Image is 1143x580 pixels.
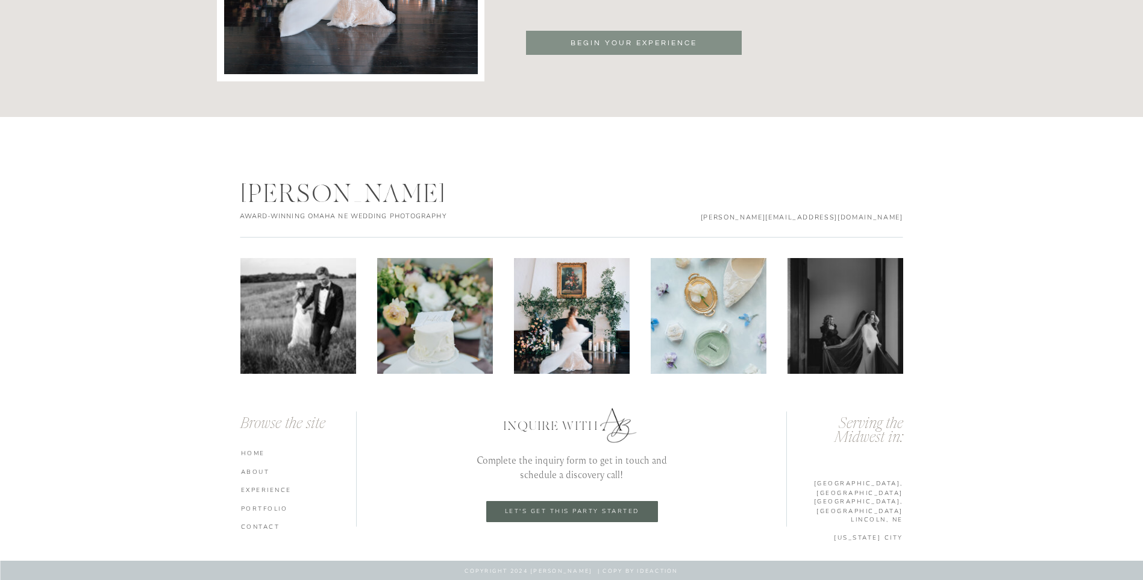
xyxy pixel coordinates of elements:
img: Oakwood-2 [514,258,630,374]
h2: AWARD-WINNING omaha ne wedding photography [240,212,471,221]
p: Inquire with [503,418,650,432]
a: experience [241,485,360,494]
p: COPYRIGHT 2024 [PERSON_NAME] | copy by ideaction [357,567,787,576]
p: [PERSON_NAME][EMAIL_ADDRESS][DOMAIN_NAME] [694,212,903,221]
img: Corbin + Sarah - Farewell Party-96 [240,258,356,374]
i: Serving the Midwest in: [835,417,903,446]
a: [GEOGRAPHIC_DATA], [GEOGRAPHIC_DATA] [784,497,903,505]
a: [GEOGRAPHIC_DATA], [GEOGRAPHIC_DATA] [784,479,903,487]
a: CONTACT [241,522,360,531]
img: Anna Brace Photography - Kansas City Wedding Photographer-132 [651,258,766,374]
a: let's get this party started [496,508,648,515]
a: BEGIN YOUR EXPERIENCE [552,37,716,50]
a: lINCOLN, ne [784,515,903,523]
i: Browse the site [240,417,325,432]
a: [US_STATE] cITY [784,533,903,541]
p: Complete the inquiry form to get in touch and schedule a discovery call! [463,453,680,481]
div: [PERSON_NAME] [241,180,471,206]
img: The Kentucky Castle Editorial-2 [377,258,493,374]
img: The World Food Prize Hall Wedding Photos-7 [788,258,903,374]
a: HOME [241,449,360,457]
a: portfolio [241,504,360,512]
a: ABOUT [241,467,360,476]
